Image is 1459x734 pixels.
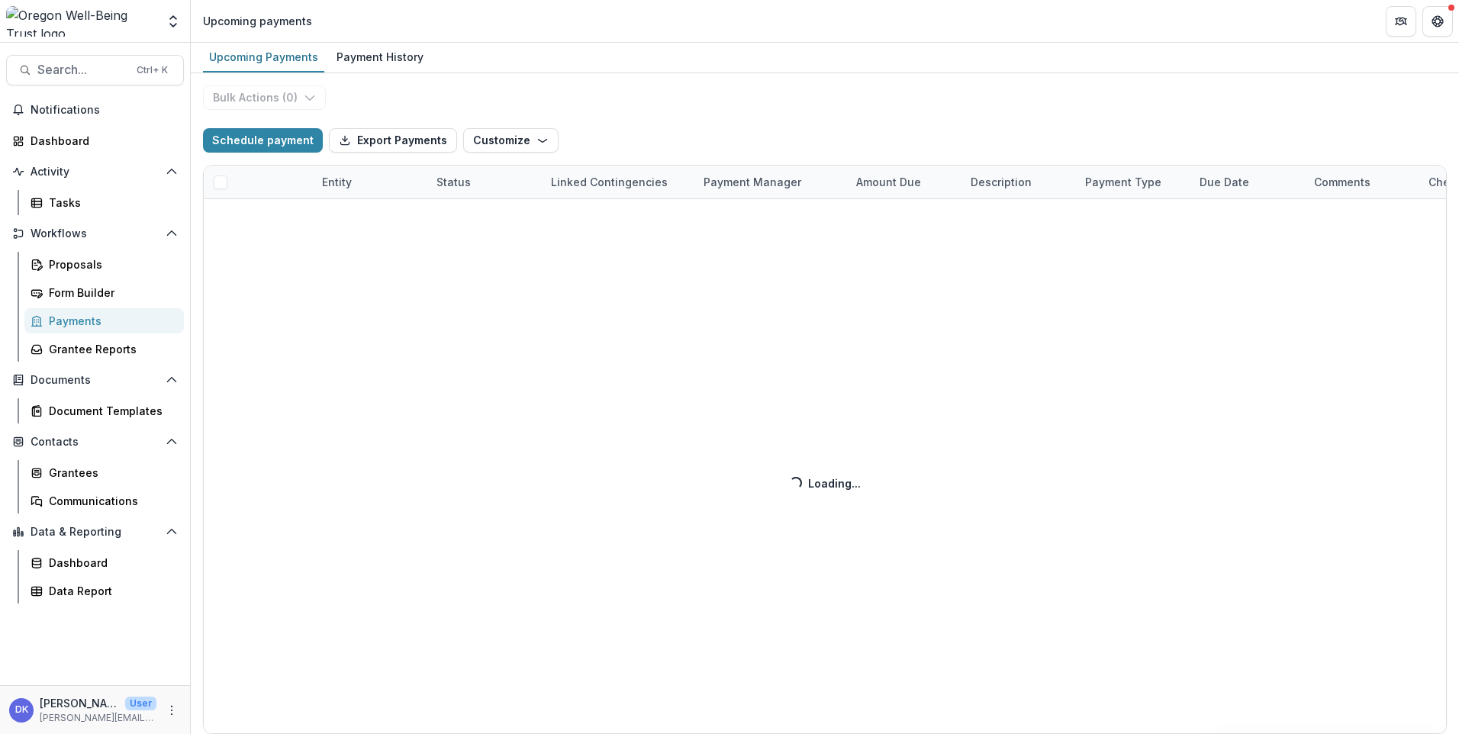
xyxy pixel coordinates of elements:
[6,368,184,392] button: Open Documents
[24,578,184,604] a: Data Report
[163,6,184,37] button: Open entity switcher
[49,313,172,329] div: Payments
[31,133,172,149] div: Dashboard
[203,13,312,29] div: Upcoming payments
[6,520,184,544] button: Open Data & Reporting
[31,526,159,539] span: Data & Reporting
[24,280,184,305] a: Form Builder
[203,46,324,68] div: Upcoming Payments
[24,190,184,215] a: Tasks
[15,705,28,715] div: Danielle King
[197,10,318,32] nav: breadcrumb
[24,398,184,423] a: Document Templates
[24,488,184,513] a: Communications
[330,46,430,68] div: Payment History
[40,711,156,725] p: [PERSON_NAME][EMAIL_ADDRESS][DOMAIN_NAME]
[24,460,184,485] a: Grantees
[1422,6,1453,37] button: Get Help
[49,465,172,481] div: Grantees
[24,308,184,333] a: Payments
[6,159,184,184] button: Open Activity
[134,62,171,79] div: Ctrl + K
[6,128,184,153] a: Dashboard
[24,336,184,362] a: Grantee Reports
[6,98,184,122] button: Notifications
[37,63,127,77] span: Search...
[163,701,181,720] button: More
[49,341,172,357] div: Grantee Reports
[49,583,172,599] div: Data Report
[24,550,184,575] a: Dashboard
[330,43,430,72] a: Payment History
[6,221,184,246] button: Open Workflows
[31,374,159,387] span: Documents
[24,252,184,277] a: Proposals
[31,436,159,449] span: Contacts
[6,6,156,37] img: Oregon Well-Being Trust logo
[49,555,172,571] div: Dashboard
[40,695,119,711] p: [PERSON_NAME]
[6,430,184,454] button: Open Contacts
[6,55,184,85] button: Search...
[49,256,172,272] div: Proposals
[1386,6,1416,37] button: Partners
[49,493,172,509] div: Communications
[49,195,172,211] div: Tasks
[49,285,172,301] div: Form Builder
[31,227,159,240] span: Workflows
[31,166,159,179] span: Activity
[203,43,324,72] a: Upcoming Payments
[49,403,172,419] div: Document Templates
[203,85,326,110] button: Bulk Actions (0)
[31,104,178,117] span: Notifications
[125,697,156,710] p: User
